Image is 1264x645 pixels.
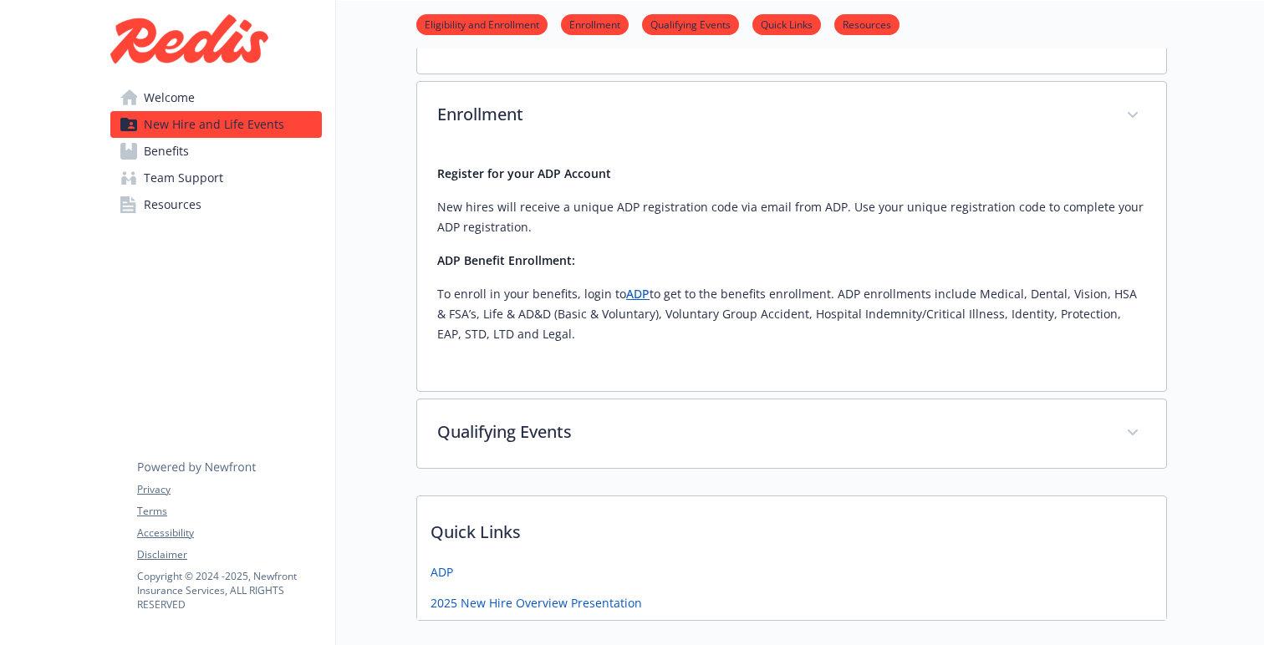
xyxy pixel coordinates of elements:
[437,419,1106,444] p: Qualifying Events
[752,16,821,32] a: Quick Links
[144,165,223,191] span: Team Support
[110,138,322,165] a: Benefits
[110,191,322,218] a: Resources
[110,111,322,138] a: New Hire and Life Events
[144,111,284,138] span: New Hire and Life Events
[437,284,1146,344] p: To enroll in your benefits, login to to get to the benefits enrollment. ADP enrollments include M...
[642,16,739,32] a: Qualifying Events
[417,150,1166,391] div: Enrollment
[144,84,195,111] span: Welcome
[110,84,322,111] a: Welcome
[137,569,321,612] p: Copyright © 2024 - 2025 , Newfront Insurance Services, ALL RIGHTS RESERVED
[437,165,611,181] strong: Register for your ADP Account
[561,16,629,32] a: Enrollment
[417,399,1166,468] div: Qualifying Events
[417,82,1166,150] div: Enrollment
[137,482,321,497] a: Privacy
[144,138,189,165] span: Benefits
[137,526,321,541] a: Accessibility
[416,16,548,32] a: Eligibility and Enrollment
[144,191,201,218] span: Resources
[431,594,642,612] a: 2025 New Hire Overview Presentation
[417,496,1166,558] p: Quick Links
[137,547,321,562] a: Disclaimer
[834,16,900,32] a: Resources
[437,252,575,268] strong: ADP Benefit Enrollment:
[431,563,453,581] a: ADP
[137,504,321,519] a: Terms
[437,102,1106,127] p: Enrollment
[110,165,322,191] a: Team Support
[437,197,1146,237] p: New hires will receive a unique ADP registration code via email from ADP. Use your unique registr...
[626,286,650,302] a: ADP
